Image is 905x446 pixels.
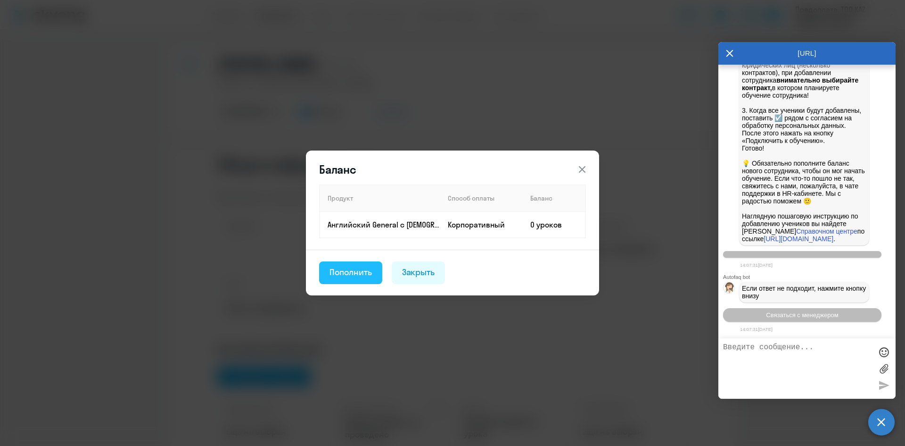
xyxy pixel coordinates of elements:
[742,285,868,300] span: Если ответ не подходит, нажмите кнопку внизу
[320,185,440,211] th: Продукт
[440,211,523,238] td: Корпоративный
[724,282,735,296] img: bot avatar
[740,327,773,332] time: 14:07:31[DATE]
[392,261,445,284] button: Закрыть
[723,274,896,280] div: Autofaq bot
[766,311,838,319] span: Связаться с менеджером
[440,185,523,211] th: Способ оплаты
[877,362,891,376] label: Лимит 10 файлов
[723,308,881,322] button: Связаться с менеджером
[319,261,382,284] button: Пополнить
[402,266,435,278] div: Закрыть
[742,76,860,92] strong: внимательно выбирайте контракт,
[764,235,833,243] a: [URL][DOMAIN_NAME]
[523,185,585,211] th: Баланс
[328,219,440,230] p: Английский General с [DEMOGRAPHIC_DATA] преподавателем
[523,211,585,238] td: 0 уроков
[740,262,773,268] time: 14:07:31[DATE]
[306,162,599,177] header: Баланс
[742,24,866,243] p: 💡 Если нужно добавить еще сотрудников, нажав на ➕, вы перейдете в новое поле для добавления следу...
[329,266,372,278] div: Пополнить
[796,227,857,235] a: Справочном центре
